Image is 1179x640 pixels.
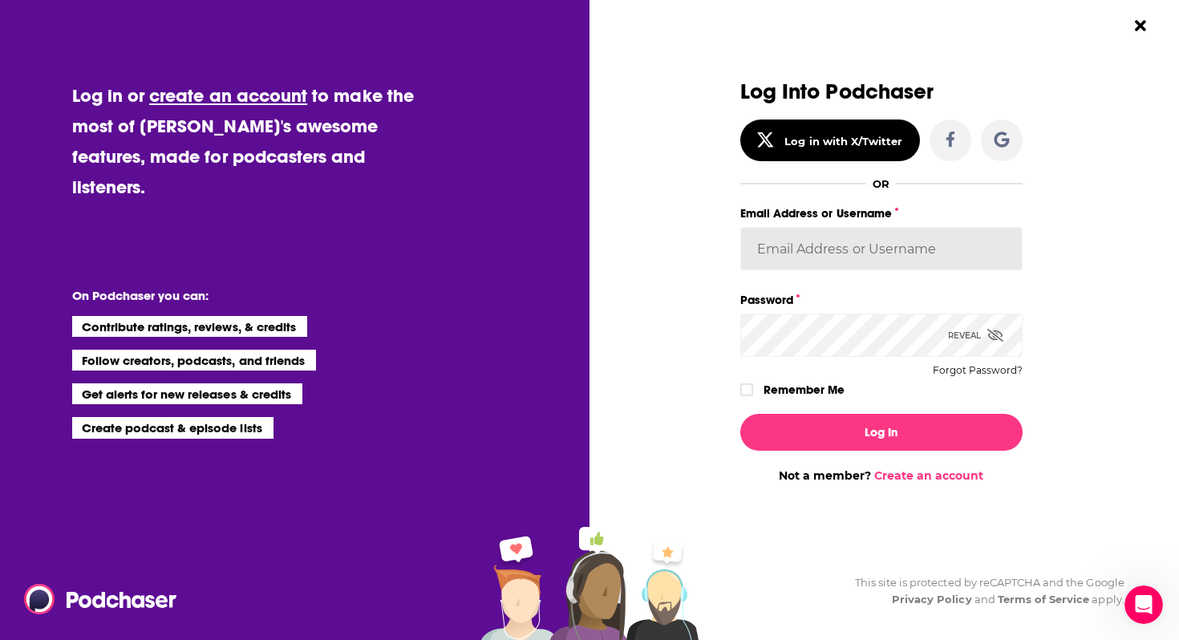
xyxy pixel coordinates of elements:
li: Create podcast & episode lists [72,417,273,438]
div: Log in with X/Twitter [784,135,902,148]
div: OR [873,177,889,190]
div: This site is protected by reCAPTCHA and the Google and apply. [842,574,1124,608]
input: Email Address or Username [740,227,1023,270]
h3: Log Into Podchaser [740,80,1023,103]
li: Contribute ratings, reviews, & credits [72,316,308,337]
button: Log In [740,414,1023,451]
div: Not a member? [740,468,1023,483]
li: Get alerts for new releases & credits [72,383,302,404]
a: Create an account [874,468,983,483]
iframe: Intercom live chat [1124,585,1163,624]
button: Close Button [1125,10,1156,41]
li: On Podchaser you can: [72,288,393,303]
img: Podchaser - Follow, Share and Rate Podcasts [24,584,178,614]
button: Forgot Password? [933,365,1023,376]
a: create an account [149,84,307,107]
label: Email Address or Username [740,203,1023,224]
label: Password [740,290,1023,310]
label: Remember Me [764,379,845,400]
div: Reveal [948,314,1003,357]
li: Follow creators, podcasts, and friends [72,350,317,371]
a: Privacy Policy [892,593,972,606]
a: Podchaser - Follow, Share and Rate Podcasts [24,584,165,614]
button: Log in with X/Twitter [740,119,920,161]
a: Terms of Service [998,593,1090,606]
